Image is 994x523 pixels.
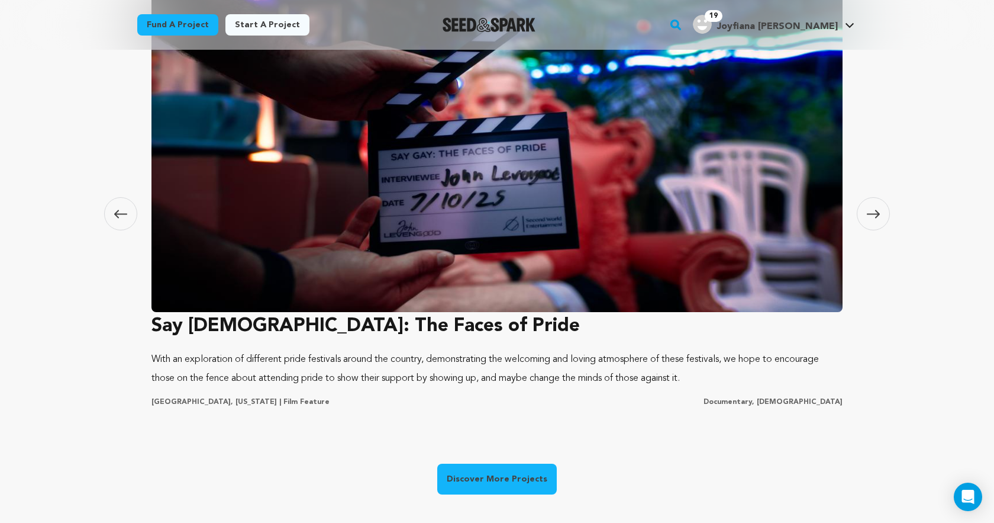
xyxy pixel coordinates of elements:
[693,15,712,34] img: user.png
[137,14,218,36] a: Fund a project
[703,397,843,407] p: Documentary, [DEMOGRAPHIC_DATA]
[437,464,557,495] a: Discover More Projects
[225,14,309,36] a: Start a project
[690,12,857,37] span: Joyfiana Venessa S.'s Profile
[151,312,843,341] h3: Say [DEMOGRAPHIC_DATA]: The Faces of Pride
[443,18,535,32] img: Seed&Spark Logo Dark Mode
[705,10,722,22] span: 19
[690,12,857,34] a: Joyfiana Venessa S.'s Profile
[443,18,535,32] a: Seed&Spark Homepage
[151,350,843,388] p: With an exploration of different pride festivals around the country, demonstrating the welcoming ...
[283,399,330,406] span: Film Feature
[151,399,281,406] span: [GEOGRAPHIC_DATA], [US_STATE] |
[717,22,838,31] span: Joyfiana [PERSON_NAME]
[954,483,982,511] div: Open Intercom Messenger
[693,15,838,34] div: Joyfiana Venessa S.'s Profile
